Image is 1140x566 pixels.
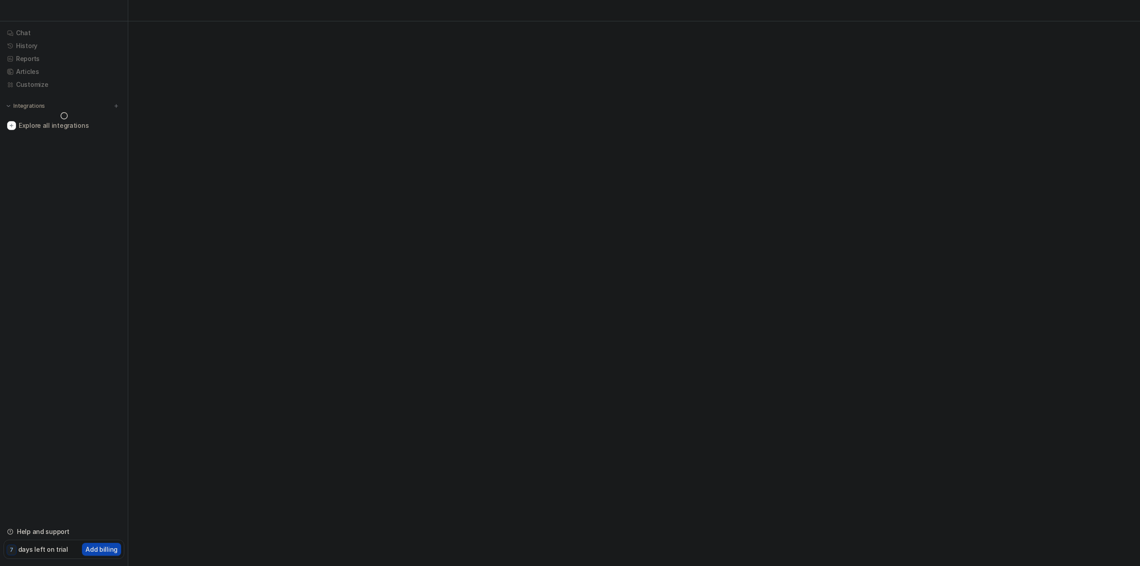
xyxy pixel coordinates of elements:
[82,543,121,556] button: Add billing
[4,102,48,110] button: Integrations
[10,546,13,554] p: 7
[113,103,119,109] img: menu_add.svg
[4,119,124,132] a: Explore all integrations
[4,27,124,39] a: Chat
[18,545,68,554] p: days left on trial
[4,65,124,78] a: Articles
[85,545,118,554] p: Add billing
[19,118,121,133] span: Explore all integrations
[7,121,16,130] img: explore all integrations
[4,525,124,538] a: Help and support
[13,102,45,110] p: Integrations
[4,53,124,65] a: Reports
[4,78,124,91] a: Customize
[5,103,12,109] img: expand menu
[4,40,124,52] a: History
